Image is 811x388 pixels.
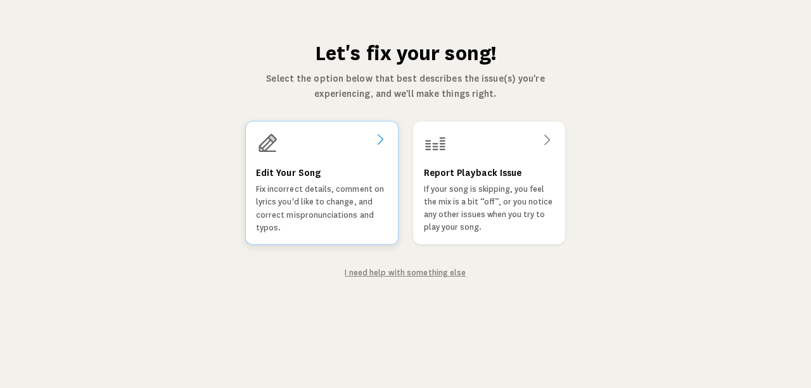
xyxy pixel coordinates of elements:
[345,268,466,277] a: I need help with something else
[245,71,566,101] p: Select the option below that best describes the issue(s) you're experiencing, and we'll make thin...
[413,122,565,244] a: Report Playback IssueIf your song is skipping, you feel the mix is a bit “off”, or you notice any...
[256,165,321,180] h3: Edit Your Song
[424,183,554,234] p: If your song is skipping, you feel the mix is a bit “off”, or you notice any other issues when yo...
[245,41,566,66] h1: Let's fix your song!
[424,165,521,180] h3: Report Playback Issue
[256,183,388,234] p: Fix incorrect details, comment on lyrics you'd like to change, and correct mispronunciations and ...
[246,122,398,244] a: Edit Your SongFix incorrect details, comment on lyrics you'd like to change, and correct mispronu...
